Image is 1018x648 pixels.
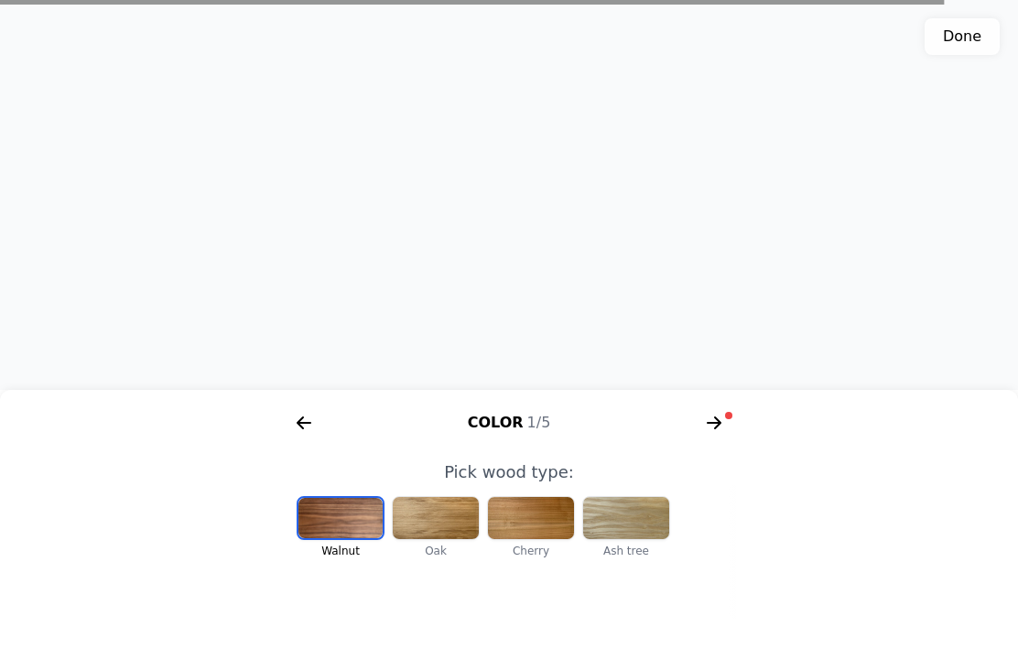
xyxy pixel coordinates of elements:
div: Walnut [297,544,384,558]
div: Cherry [487,544,575,558]
svg: arrow right short [699,408,729,437]
svg: arrow right short [289,408,319,437]
div: Oak [392,544,480,558]
div: Color [275,408,743,437]
div: Ash tree [582,544,670,558]
span: 1/5 [527,414,551,431]
button: Done [925,18,1000,55]
span: Pick wood type: [444,462,574,481]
